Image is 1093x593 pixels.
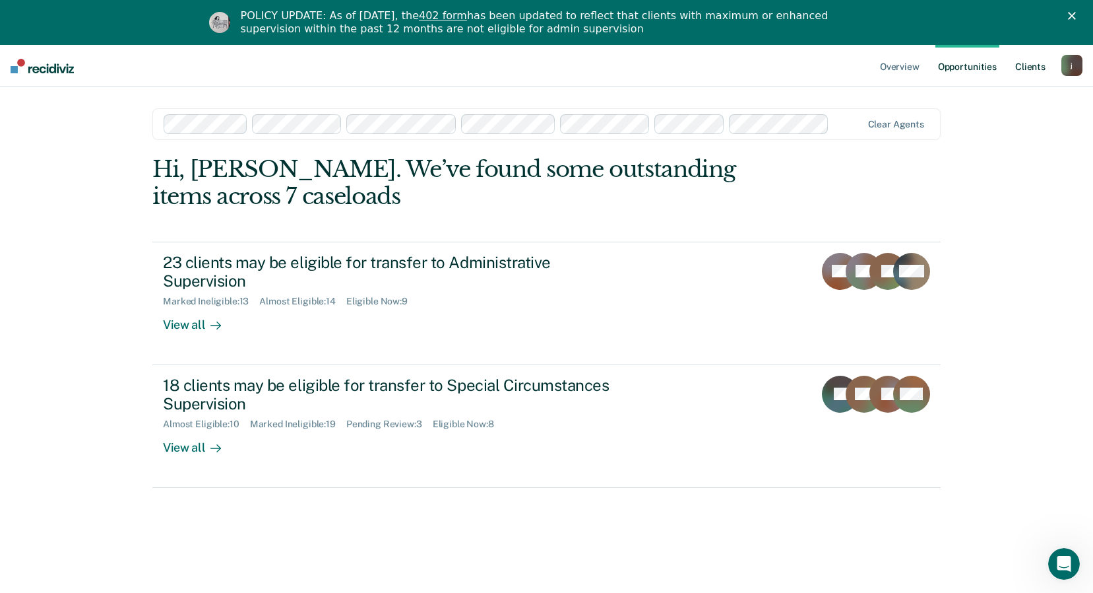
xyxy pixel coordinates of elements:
[1048,548,1080,580] iframe: Intercom live chat
[163,307,237,333] div: View all
[163,376,626,414] div: 18 clients may be eligible for transfer to Special Circumstances Supervision
[152,242,941,365] a: 23 clients may be eligible for transfer to Administrative SupervisionMarked Ineligible:13Almost E...
[163,296,259,307] div: Marked Ineligible : 13
[209,12,230,33] img: Profile image for Kim
[433,419,505,430] div: Eligible Now : 8
[163,253,626,291] div: 23 clients may be eligible for transfer to Administrative Supervision
[241,9,863,36] div: POLICY UPDATE: As of [DATE], the has been updated to reflect that clients with maximum or enhance...
[1013,45,1048,87] a: Clients
[259,296,346,307] div: Almost Eligible : 14
[152,365,941,488] a: 18 clients may be eligible for transfer to Special Circumstances SupervisionAlmost Eligible:10Mar...
[1061,55,1082,76] button: j
[346,296,418,307] div: Eligible Now : 9
[868,119,924,130] div: Clear agents
[877,45,922,87] a: Overview
[250,419,346,430] div: Marked Ineligible : 19
[419,9,467,22] a: 402 form
[1068,12,1081,20] div: Close
[152,156,783,210] div: Hi, [PERSON_NAME]. We’ve found some outstanding items across 7 caseloads
[346,419,433,430] div: Pending Review : 3
[163,419,250,430] div: Almost Eligible : 10
[11,59,74,73] img: Recidiviz
[935,45,999,87] a: Opportunities
[163,430,237,456] div: View all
